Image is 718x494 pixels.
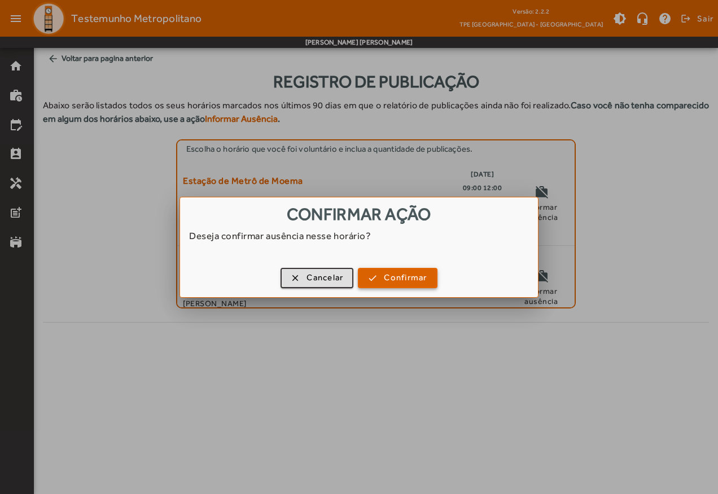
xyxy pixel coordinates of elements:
[281,268,353,288] button: Cancelar
[287,204,431,224] span: Confirmar ação
[307,271,343,284] span: Cancelar
[384,271,427,284] span: Confirmar
[180,229,538,254] div: Deseja confirmar ausência nesse horário?
[358,268,437,288] button: Confirmar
